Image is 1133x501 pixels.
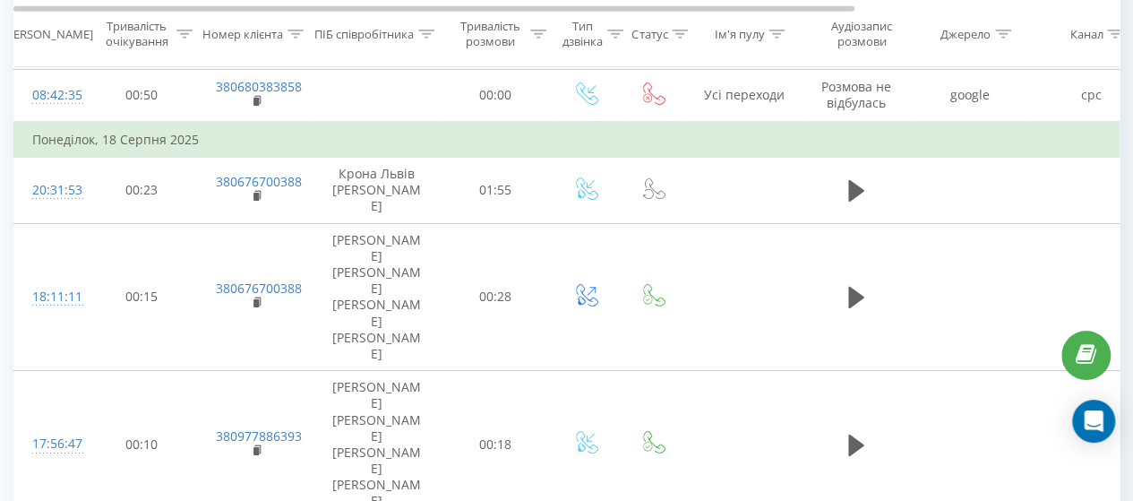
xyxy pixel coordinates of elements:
[714,26,764,41] div: Ім'я пулу
[202,26,283,41] div: Номер клієнта
[314,223,440,371] td: [PERSON_NAME] [PERSON_NAME] [PERSON_NAME] [PERSON_NAME]
[32,427,68,462] div: 17:56:47
[216,280,302,297] a: 380676700388
[32,280,68,315] div: 18:11:11
[216,428,302,445] a: 380977886393
[86,69,198,122] td: 00:50
[32,78,68,113] div: 08:42:35
[910,69,1031,122] td: google
[1072,400,1115,443] div: Open Intercom Messenger
[314,26,414,41] div: ПІБ співробітника
[86,223,198,371] td: 00:15
[32,173,68,208] div: 20:31:53
[821,78,891,111] span: Розмова не відбулась
[1069,26,1103,41] div: Канал
[3,26,93,41] div: [PERSON_NAME]
[440,69,552,122] td: 00:00
[940,26,991,41] div: Джерело
[440,223,552,371] td: 00:28
[101,19,172,49] div: Тривалість очікування
[455,19,526,49] div: Тривалість розмови
[562,19,603,49] div: Тип дзвінка
[216,173,302,190] a: 380676700388
[86,158,198,224] td: 00:23
[686,69,803,122] td: Усі переходи
[631,26,667,41] div: Статус
[314,158,440,224] td: Крона Львів [PERSON_NAME]
[216,78,302,95] a: 380680383858
[440,158,552,224] td: 01:55
[818,19,905,49] div: Аудіозапис розмови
